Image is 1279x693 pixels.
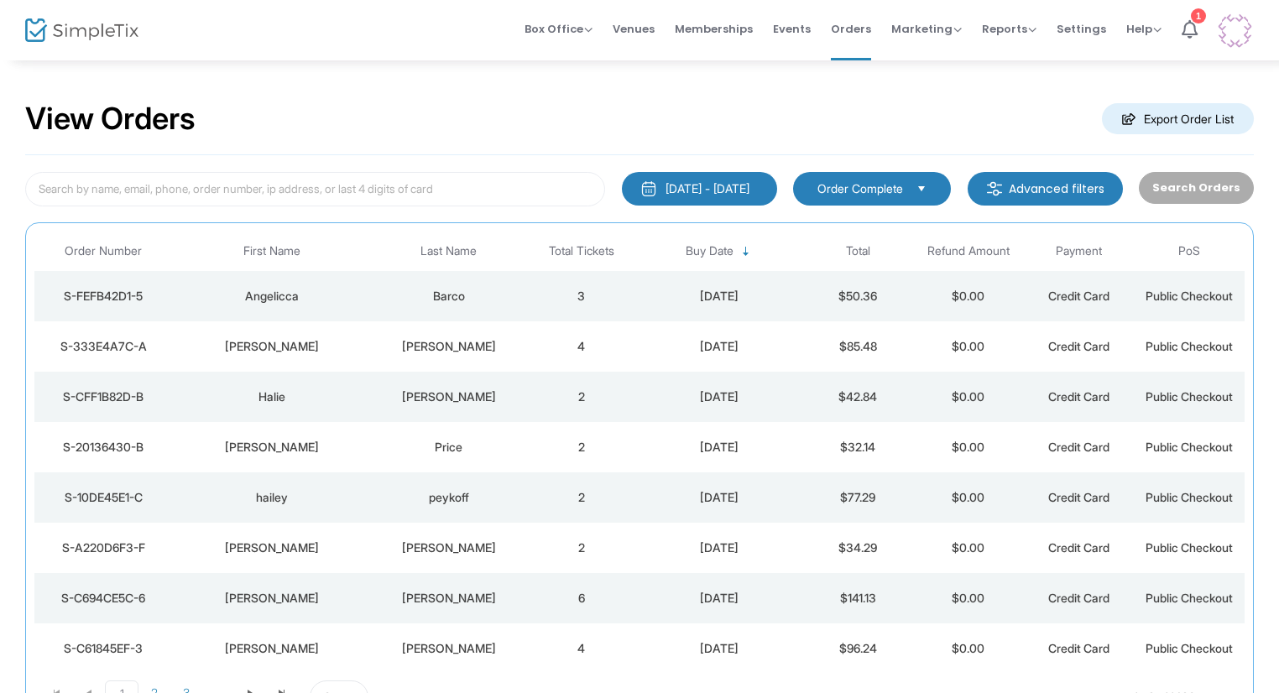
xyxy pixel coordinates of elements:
td: $85.48 [802,321,913,372]
span: First Name [243,244,300,258]
input: Search by name, email, phone, order number, ip address, or last 4 digits of card [25,172,605,206]
img: monthly [640,180,657,197]
span: Orders [831,8,871,50]
span: Memberships [675,8,753,50]
div: Stacey [177,640,368,657]
th: Total [802,232,913,271]
div: 9/20/2025 [641,539,799,556]
span: Credit Card [1048,389,1109,404]
span: Credit Card [1048,440,1109,454]
span: Help [1126,21,1162,37]
td: 4 [526,321,637,372]
div: Walker [376,539,522,556]
td: $77.29 [802,472,913,523]
span: Public Checkout [1146,591,1233,605]
div: Lanning [376,640,522,657]
td: 2 [526,472,637,523]
td: $0.00 [913,271,1024,321]
h2: View Orders [25,101,196,138]
div: S-C694CE5C-6 [39,590,169,607]
div: Anastasia [177,539,368,556]
div: 9/20/2025 [641,489,799,506]
span: Settings [1057,8,1106,50]
button: Select [910,180,933,198]
td: 2 [526,422,637,472]
div: Barco [376,288,522,305]
span: Public Checkout [1146,339,1233,353]
div: Anna [177,338,368,355]
span: Last Name [420,244,477,258]
div: hailey [177,489,368,506]
span: Public Checkout [1146,389,1233,404]
td: 2 [526,372,637,422]
td: $0.00 [913,472,1024,523]
div: 9/20/2025 [641,590,799,607]
div: Halie [177,388,368,405]
div: Katharine [177,590,368,607]
td: $96.24 [802,623,913,674]
th: Refund Amount [913,232,1024,271]
span: Credit Card [1048,641,1109,655]
td: $32.14 [802,422,913,472]
span: Sortable [739,245,753,258]
span: Venues [613,8,655,50]
td: $0.00 [913,422,1024,472]
span: Credit Card [1048,540,1109,555]
div: Lawson [376,338,522,355]
div: Bleecher [376,590,522,607]
td: $50.36 [802,271,913,321]
td: $0.00 [913,573,1024,623]
span: Credit Card [1048,339,1109,353]
span: Public Checkout [1146,490,1233,504]
div: S-A220D6F3-F [39,539,169,556]
td: 3 [526,271,637,321]
div: S-10DE45E1-C [39,489,169,506]
div: 9/20/2025 [641,288,799,305]
span: Credit Card [1048,591,1109,605]
span: Reports [982,21,1036,37]
span: Credit Card [1048,490,1109,504]
div: McMahon [376,388,522,405]
div: 1 [1191,8,1206,23]
div: 9/20/2025 [641,640,799,657]
div: S-CFF1B82D-B [39,388,169,405]
m-button: Advanced filters [968,172,1123,206]
div: Price [376,439,522,456]
button: [DATE] - [DATE] [622,172,777,206]
div: Data table [34,232,1245,674]
span: Public Checkout [1146,540,1233,555]
td: $34.29 [802,523,913,573]
div: Meghan [177,439,368,456]
td: $0.00 [913,623,1024,674]
td: $42.84 [802,372,913,422]
th: Total Tickets [526,232,637,271]
td: $0.00 [913,372,1024,422]
m-button: Export Order List [1102,103,1254,134]
span: Public Checkout [1146,289,1233,303]
span: PoS [1178,244,1200,258]
span: Events [773,8,811,50]
td: $0.00 [913,321,1024,372]
div: [DATE] - [DATE] [666,180,749,197]
td: 6 [526,573,637,623]
span: Box Office [525,21,593,37]
div: peykoff [376,489,522,506]
div: S-333E4A7C-A [39,338,169,355]
span: Payment [1056,244,1102,258]
img: filter [986,180,1003,197]
div: S-20136430-B [39,439,169,456]
td: 4 [526,623,637,674]
span: Order Number [65,244,142,258]
td: $0.00 [913,523,1024,573]
div: S-C61845EF-3 [39,640,169,657]
span: Public Checkout [1146,641,1233,655]
span: Order Complete [817,180,903,197]
div: 9/20/2025 [641,439,799,456]
span: Public Checkout [1146,440,1233,454]
div: 9/20/2025 [641,388,799,405]
td: 2 [526,523,637,573]
span: Marketing [891,21,962,37]
td: $141.13 [802,573,913,623]
span: Credit Card [1048,289,1109,303]
span: Buy Date [686,244,733,258]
